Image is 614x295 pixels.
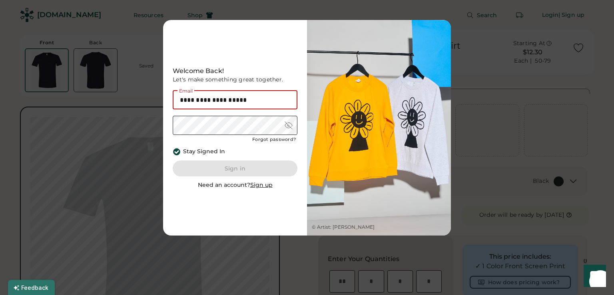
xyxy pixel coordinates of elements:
[173,160,297,176] button: Sign in
[312,224,375,231] div: © Artist: [PERSON_NAME]
[252,137,296,143] div: Forgot password?
[173,76,297,84] div: Let's make something great together.
[183,148,225,156] div: Stay Signed In
[198,181,273,189] div: Need an account?
[173,66,297,76] div: Welcome Back!
[250,181,273,188] u: Sign up
[576,259,610,293] iframe: Front Chat
[177,89,194,93] div: Email
[307,20,451,236] img: Web-Rendered_Studio-51sRGB.jpg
